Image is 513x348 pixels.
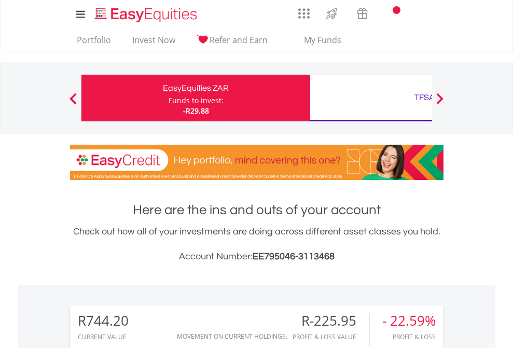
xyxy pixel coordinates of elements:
span: My Funds [289,33,357,47]
img: vouchers-v2.svg [354,5,371,22]
div: Profit & Loss [382,333,436,340]
div: Funds to invest: [169,95,224,106]
a: Refer and Earn [192,35,272,51]
img: grid-menu-icon.svg [298,8,310,19]
div: CURRENT VALUE [78,333,129,340]
h3: Account Number: [70,249,443,264]
div: Profit & Loss Value [293,333,369,340]
a: Home page [91,3,201,23]
div: - 22.59% [382,313,436,328]
span: Refer and Earn [210,34,268,46]
a: Vouchers [347,3,378,22]
img: EasyCredit Promotion Banner [70,145,443,180]
img: thrive-v2.svg [323,5,340,22]
a: AppsGrid [292,3,316,19]
a: Invest Now [128,35,179,51]
a: Portfolio [73,35,115,51]
button: Next [429,98,450,108]
a: FAQ's and Support [404,3,431,23]
a: Notifications [378,3,404,23]
a: My Profile [431,3,457,25]
div: R-225.95 [293,313,369,328]
button: Previous [63,98,84,108]
div: EasyEquities ZAR [88,81,304,95]
div: R744.20 [78,313,129,328]
h1: Here are the ins and outs of your account [70,201,443,219]
div: Movement on Current Holdings: [177,333,287,340]
span: -R29.88 [183,106,209,116]
img: EasyEquities_Logo.png [93,6,201,23]
div: Check out how all of your investments are doing across different asset classes you hold. [70,225,443,264]
span: EE795046-3113468 [253,252,335,261]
